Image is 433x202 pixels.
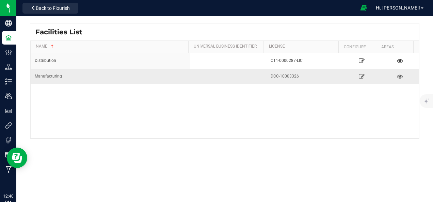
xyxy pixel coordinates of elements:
th: Configure [338,41,376,53]
inline-svg: Tags [5,137,12,144]
inline-svg: Company [5,20,12,27]
iframe: Resource center [7,148,27,168]
span: Back to Flourish [36,5,70,11]
th: Areas [376,41,413,53]
inline-svg: Reports [5,151,12,158]
a: Universal Business Identifier [194,44,261,49]
div: Manufacturing [35,73,186,80]
span: Facilities List [35,27,82,37]
div: Distribution [35,57,186,64]
div: DCC-10003326 [271,73,339,80]
inline-svg: Inventory [5,78,12,85]
inline-svg: User Roles [5,107,12,114]
span: Hi, [PERSON_NAME]! [376,5,420,11]
a: Name [36,44,186,49]
inline-svg: Manufacturing [5,166,12,173]
inline-svg: Integrations [5,122,12,129]
button: Back to Flourish [22,3,78,14]
inline-svg: Facilities [5,34,12,41]
span: Open Ecommerce Menu [356,1,371,15]
a: License [269,44,336,49]
div: C11-0000287-LIC [271,57,339,64]
inline-svg: Configuration [5,49,12,56]
inline-svg: Users [5,93,12,100]
inline-svg: Distribution [5,64,12,70]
